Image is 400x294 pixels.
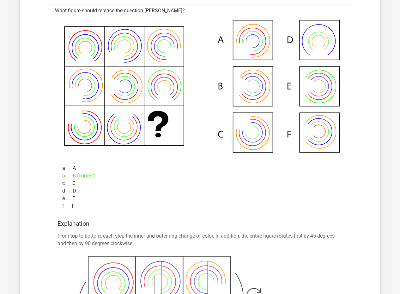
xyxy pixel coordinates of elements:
[58,172,342,180] div: B (correct)
[58,202,342,210] div: F
[58,232,342,247] p: From top to bottom, each step the inner and outer ring change of color. In addition, the entire f...
[58,220,342,227] h4: Explanation
[62,187,73,195] span: d
[62,195,72,202] span: e
[62,172,73,180] span: b
[58,164,342,172] div: A
[58,180,342,187] div: C
[62,180,72,187] span: c
[62,202,72,210] span: f
[62,164,73,172] span: a
[58,187,342,195] div: D
[58,195,342,202] div: E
